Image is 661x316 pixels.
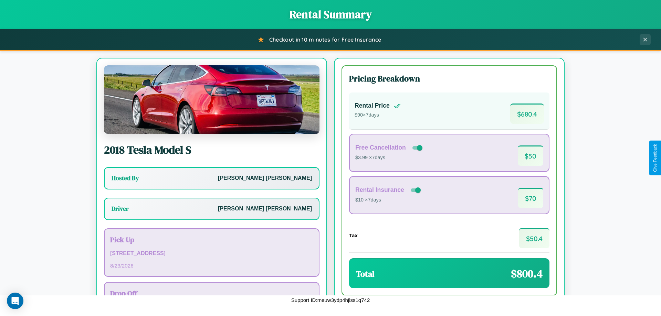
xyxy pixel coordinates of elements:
span: Checkout in 10 minutes for Free Insurance [269,36,381,43]
img: Tesla Model S [104,65,319,134]
h3: Pick Up [110,235,313,244]
h4: Free Cancellation [355,144,406,151]
p: $ 90 × 7 days [355,111,401,120]
div: Open Intercom Messenger [7,293,23,309]
h4: Rental Price [355,102,390,109]
span: $ 50 [518,145,543,166]
h3: Pricing Breakdown [349,73,549,84]
p: Support ID: meuw3ydp4hjlss1q742 [291,295,370,305]
p: 8 / 23 / 2026 [110,261,313,270]
h1: Rental Summary [7,7,654,22]
h3: Driver [112,205,129,213]
h3: Total [356,268,375,280]
h4: Rental Insurance [355,186,404,194]
h4: Tax [349,232,358,238]
span: $ 50.4 [519,228,549,248]
p: [STREET_ADDRESS] [110,249,313,259]
p: $10 × 7 days [355,196,422,205]
p: [PERSON_NAME] [PERSON_NAME] [218,204,312,214]
h3: Drop Off [110,288,313,298]
div: Give Feedback [653,144,658,172]
span: $ 70 [518,188,543,208]
p: [PERSON_NAME] [PERSON_NAME] [218,173,312,183]
span: $ 800.4 [511,266,543,281]
span: $ 680.4 [510,103,544,124]
h3: Hosted By [112,174,139,182]
h2: 2018 Tesla Model S [104,142,319,157]
p: $3.99 × 7 days [355,153,424,162]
